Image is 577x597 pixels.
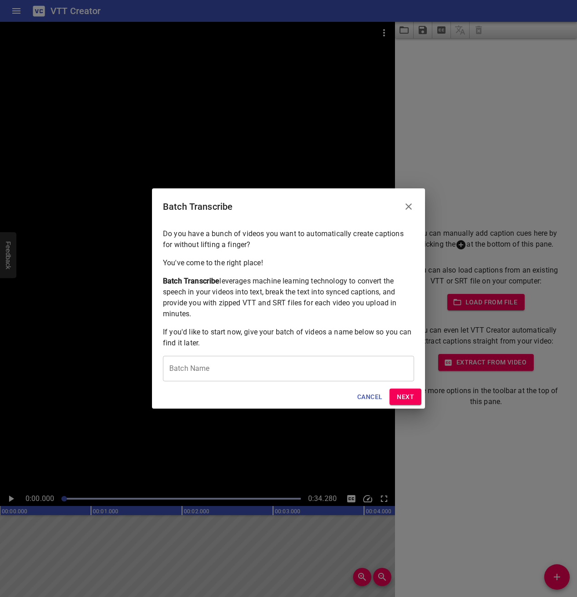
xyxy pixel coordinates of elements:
span: Next [397,391,414,403]
h6: Batch Transcribe [163,199,233,214]
p: If you'd like to start now, give your batch of videos a name below so you can find it later. [163,327,414,349]
button: Cancel [354,389,386,405]
p: You've come to the right place! [163,258,414,268]
input: CSCI 5866 Fall 2021 Lectures [163,356,414,381]
strong: Batch Transcribe [163,277,219,285]
p: leverages machine learning technology to convert the speech in your videos into text, break the t... [163,276,414,319]
button: Close [398,196,420,218]
button: Next [390,389,421,405]
span: Cancel [357,391,382,403]
p: Do you have a bunch of videos you want to automatically create captions for without lifting a fin... [163,228,414,250]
